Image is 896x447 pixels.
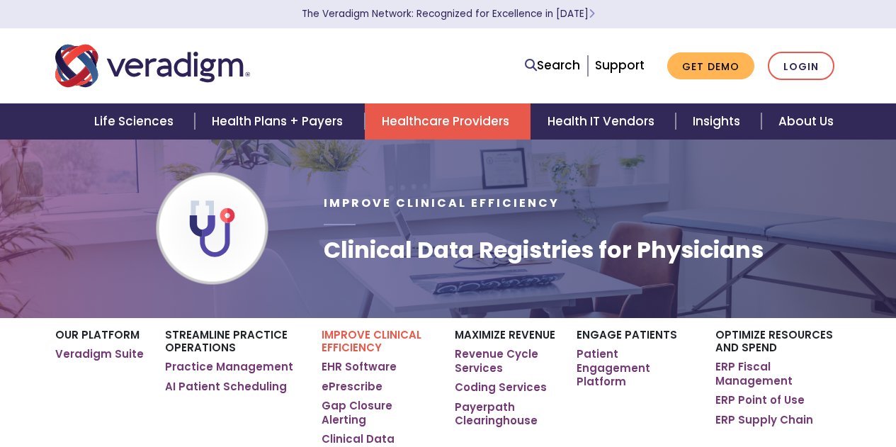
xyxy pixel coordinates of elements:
a: Gap Closure Alerting [322,399,434,426]
a: ePrescribe [322,380,382,394]
a: Health IT Vendors [531,103,676,140]
h1: Clinical Data Registries for Physicians [324,237,764,264]
a: ERP Fiscal Management [715,360,841,387]
a: AI Patient Scheduling [165,380,287,394]
span: Improve Clinical Efficiency [324,195,560,211]
a: Search [525,56,580,75]
a: Coding Services [455,380,547,395]
a: Login [768,52,834,81]
a: Practice Management [165,360,293,374]
a: Health Plans + Payers [195,103,364,140]
a: The Veradigm Network: Recognized for Excellence in [DATE]Learn More [302,7,595,21]
a: ERP Point of Use [715,393,805,407]
a: Support [595,57,645,74]
span: Learn More [589,7,595,21]
a: About Us [761,103,851,140]
a: Get Demo [667,52,754,80]
img: Veradigm logo [55,43,250,89]
a: Life Sciences [77,103,195,140]
a: ERP Supply Chain [715,413,813,427]
a: Payerpath Clearinghouse [455,400,555,428]
a: Patient Engagement Platform [577,347,694,389]
a: Revenue Cycle Services [455,347,555,375]
a: EHR Software [322,360,397,374]
a: Veradigm Suite [55,347,144,361]
a: Healthcare Providers [365,103,531,140]
a: Insights [676,103,761,140]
